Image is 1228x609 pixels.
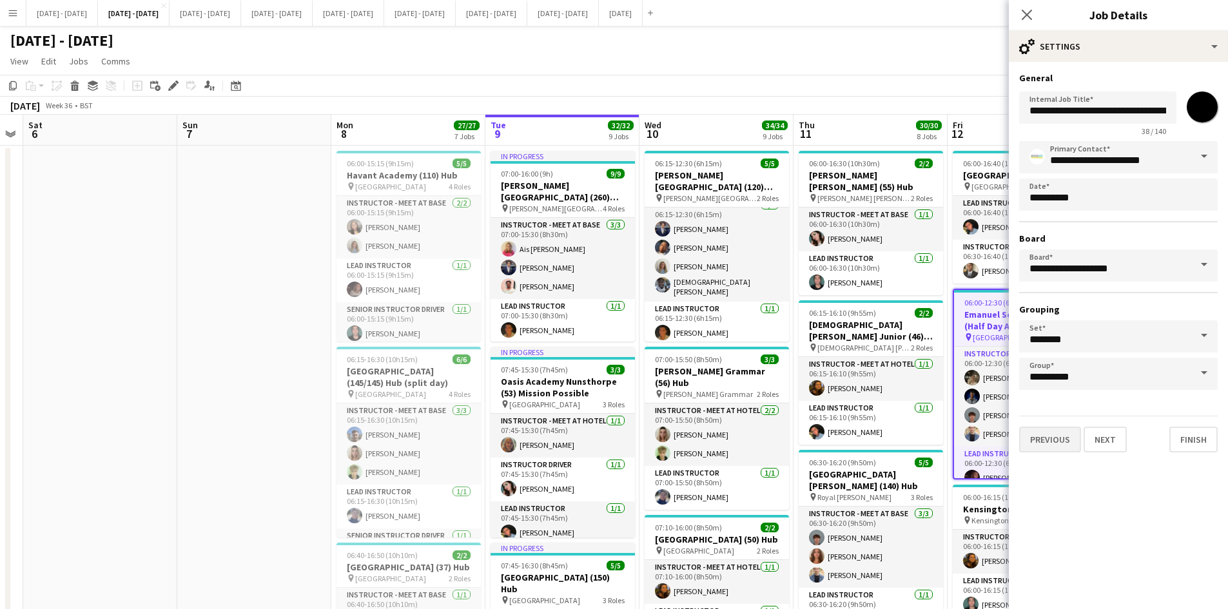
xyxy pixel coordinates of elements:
button: [DATE] [599,1,643,26]
span: 7 [180,126,198,141]
span: 6/6 [453,354,471,364]
button: [DATE] - [DATE] [527,1,599,26]
button: [DATE] - [DATE] [98,1,170,26]
span: 34/34 [762,121,788,130]
span: [GEOGRAPHIC_DATA] [509,400,580,409]
span: [GEOGRAPHIC_DATA] [973,333,1044,342]
div: 9 Jobs [763,131,787,141]
h1: [DATE] - [DATE] [10,31,113,50]
div: 7 Jobs [454,131,479,141]
button: [DATE] - [DATE] [456,1,527,26]
app-card-role: Lead Instructor1/106:00-16:30 (10h30m)[PERSON_NAME] [799,251,943,295]
app-card-role: Instructor - Meet at Hotel1/106:15-16:10 (9h55m)[PERSON_NAME] [799,357,943,401]
span: 4 Roles [449,389,471,399]
span: [GEOGRAPHIC_DATA] [355,182,426,191]
h3: [PERSON_NAME] Grammar (56) Hub [645,365,789,389]
app-job-card: In progress07:45-15:30 (7h45m)3/3Oasis Academy Nunsthorpe (53) Mission Possible [GEOGRAPHIC_DATA]... [491,347,635,537]
span: 06:00-16:15 (10h15m) [963,492,1034,502]
h3: [PERSON_NAME] [PERSON_NAME] (55) Hub [799,169,943,193]
button: Next [1084,427,1127,452]
div: 8 Jobs [917,131,941,141]
span: 12 [951,126,963,141]
span: [GEOGRAPHIC_DATA] [663,546,734,556]
span: 07:45-16:30 (8h45m) [501,561,568,570]
span: 10 [643,126,661,141]
app-card-role: Lead Instructor1/106:15-16:10 (9h55m)[PERSON_NAME] [799,401,943,445]
app-card-role: Lead Instructor1/106:00-15:15 (9h15m)[PERSON_NAME] [336,258,481,302]
span: [GEOGRAPHIC_DATA] [355,574,426,583]
span: 2 Roles [757,389,779,399]
span: Kensington Prep [971,516,1024,525]
app-card-role: Instructor - Meet at Base3/306:30-16:20 (9h50m)[PERSON_NAME][PERSON_NAME][PERSON_NAME] [799,507,943,588]
span: 30/30 [916,121,942,130]
span: 2/2 [915,159,933,168]
span: 5/5 [915,458,933,467]
app-job-card: 06:00-15:15 (9h15m)5/5Havant Academy (110) Hub [GEOGRAPHIC_DATA]4 RolesInstructor - Meet at Base2... [336,151,481,342]
a: Edit [36,53,61,70]
app-card-role: Instructor - Meet at Base4/406:00-12:30 (6h30m)[PERSON_NAME][PERSON_NAME][PERSON_NAME][PERSON_NAME] [954,347,1096,447]
button: Previous [1019,427,1081,452]
span: 3 Roles [603,400,625,409]
h3: General [1019,72,1218,84]
span: View [10,55,28,67]
span: 2/2 [453,550,471,560]
span: 5/5 [761,159,779,168]
span: 07:00-16:00 (9h) [501,169,553,179]
span: 3 Roles [911,492,933,502]
div: In progress [491,151,635,161]
div: In progress [491,543,635,553]
a: Jobs [64,53,93,70]
app-job-card: 06:00-16:30 (10h30m)2/2[PERSON_NAME] [PERSON_NAME] (55) Hub [PERSON_NAME] [PERSON_NAME]2 RolesIns... [799,151,943,295]
span: Thu [799,119,815,131]
app-job-card: 06:15-12:30 (6h15m)5/5[PERSON_NAME][GEOGRAPHIC_DATA] (120) Time Attack (H/D AM) [PERSON_NAME][GEO... [645,151,789,342]
span: 2 Roles [911,193,933,203]
app-card-role: Instructor - Meet at Hotel2/207:00-15:50 (8h50m)[PERSON_NAME][PERSON_NAME] [645,403,789,466]
span: 5/5 [453,159,471,168]
app-job-card: 06:00-12:30 (6h30m)5/5Emanuel School (148) Hub (Half Day AM) [GEOGRAPHIC_DATA]2 RolesInstructor -... [953,289,1097,479]
span: 07:10-16:00 (8h50m) [655,523,722,532]
span: 5/5 [607,561,625,570]
span: 4 Roles [449,182,471,191]
app-card-role: Instructor - Meet at Base3/307:00-15:30 (8h30m)Ais [PERSON_NAME][PERSON_NAME][PERSON_NAME] [491,218,635,299]
span: 38 / 140 [1131,126,1176,136]
app-card-role: Senior Instructor Driver1/106:00-15:15 (9h15m)[PERSON_NAME] [336,302,481,346]
div: [DATE] [10,99,40,112]
button: [DATE] - [DATE] [313,1,384,26]
span: 2 Roles [757,546,779,556]
button: [DATE] - [DATE] [384,1,456,26]
div: BST [80,101,93,110]
app-card-role: Senior Instructor Driver1/1 [336,528,481,572]
span: 06:00-15:15 (9h15m) [347,159,414,168]
button: [DATE] - [DATE] [241,1,313,26]
h3: Emanuel School (148) Hub (Half Day AM) [954,309,1096,332]
span: [PERSON_NAME] Grammar [663,389,753,399]
span: Sat [28,119,43,131]
h3: Oasis Academy Nunsthorpe (53) Mission Possible [491,376,635,399]
span: 6 [26,126,43,141]
h3: [PERSON_NAME][GEOGRAPHIC_DATA] (120) Time Attack (H/D AM) [645,169,789,193]
div: 9 Jobs [609,131,633,141]
app-job-card: In progress07:00-16:00 (9h)9/9[PERSON_NAME][GEOGRAPHIC_DATA] (260) Hub [PERSON_NAME][GEOGRAPHIC_D... [491,151,635,342]
span: 07:45-15:30 (7h45m) [501,365,568,374]
span: Wed [645,119,661,131]
app-card-role: Lead Instructor1/106:00-16:40 (10h40m)[PERSON_NAME] [953,196,1097,240]
span: [GEOGRAPHIC_DATA] [355,389,426,399]
app-card-role: Lead Instructor1/107:00-15:30 (8h30m)[PERSON_NAME] [491,299,635,343]
span: Comms [101,55,130,67]
span: 06:15-16:30 (10h15m) [347,354,418,364]
app-card-role: Lead Instructor1/106:15-12:30 (6h15m)[PERSON_NAME] [645,302,789,345]
span: Jobs [69,55,88,67]
app-card-role: Lead Instructor1/107:00-15:50 (8h50m)[PERSON_NAME] [645,466,789,510]
button: [DATE] - [DATE] [170,1,241,26]
span: 3/3 [607,365,625,374]
span: [PERSON_NAME][GEOGRAPHIC_DATA] [509,204,603,213]
app-card-role: Instructor - Meet at Base3/306:15-16:30 (10h15m)[PERSON_NAME][PERSON_NAME][PERSON_NAME] [336,403,481,485]
app-job-card: 07:00-15:50 (8h50m)3/3[PERSON_NAME] Grammar (56) Hub [PERSON_NAME] Grammar2 RolesInstructor - Mee... [645,347,789,510]
span: 2/2 [761,523,779,532]
span: 07:00-15:50 (8h50m) [655,354,722,364]
span: [GEOGRAPHIC_DATA] [971,182,1042,191]
app-card-role: Lead Instructor1/107:45-15:30 (7h45m)[PERSON_NAME] [491,501,635,545]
